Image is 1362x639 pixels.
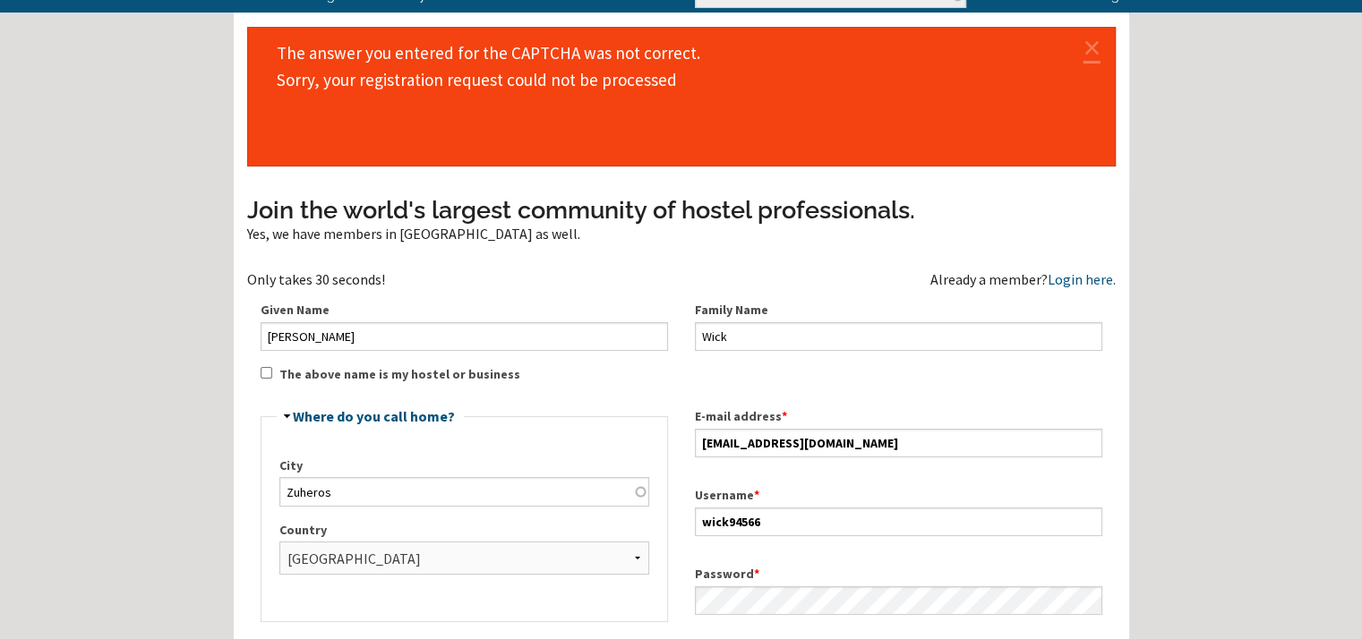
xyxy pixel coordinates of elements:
[247,193,1116,227] h3: Join the world's largest community of hostel professionals.
[247,272,681,286] div: Only takes 30 seconds!
[293,407,455,425] a: Where do you call home?
[279,521,649,540] label: Country
[695,565,1102,584] label: Password
[1080,43,1104,51] a: ×
[695,301,1102,319] label: Family Name
[754,487,759,503] span: This field is required.
[695,407,1102,426] label: E-mail address
[261,301,668,319] label: Given Name
[1048,270,1116,288] a: Login here.
[277,66,1092,93] li: Sorry, your registration request could not be processed
[277,39,1092,66] li: The answer you entered for the CAPTCHA was not correct.
[695,486,1102,505] label: Username
[754,566,759,582] span: This field is required.
[782,408,787,424] span: This field is required.
[247,226,1116,241] div: Yes, we have members in [GEOGRAPHIC_DATA] as well.
[279,365,520,384] label: The above name is my hostel or business
[279,456,649,475] label: City
[695,429,1102,457] input: A valid e-mail address. All e-mails from the system will be sent to this address. The e-mail addr...
[695,507,1102,536] input: Spaces are allowed; punctuation is not allowed except for periods, hyphens, apostrophes, and unde...
[930,272,1116,286] div: Already a member?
